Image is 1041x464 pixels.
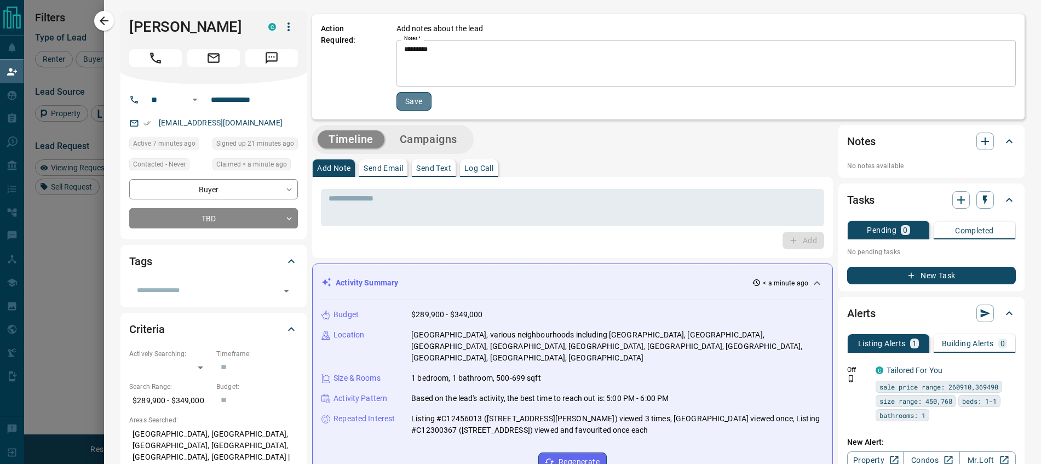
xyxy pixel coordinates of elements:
a: Tailored For You [887,366,942,375]
span: Claimed < a minute ago [216,159,287,170]
h2: Tags [129,253,152,270]
p: Actively Searching: [129,349,211,359]
button: Open [188,93,202,106]
span: Active 7 minutes ago [133,138,195,149]
p: Budget [333,309,359,320]
p: Send Email [364,164,403,172]
span: Message [245,49,298,67]
span: sale price range: 260910,369490 [879,381,998,392]
h2: Tasks [847,191,875,209]
p: $289,900 - $349,000 [411,309,483,320]
p: Add notes about the lead [396,23,483,35]
p: Log Call [464,164,493,172]
button: Save [396,92,432,111]
p: Activity Pattern [333,393,387,404]
p: No notes available [847,161,1016,171]
div: Buyer [129,179,298,199]
p: Listing #C12456013 ([STREET_ADDRESS][PERSON_NAME]) viewed 3 times, [GEOGRAPHIC_DATA] viewed once,... [411,413,824,436]
p: Areas Searched: [129,415,298,425]
p: Action Required: [321,23,380,111]
button: New Task [847,267,1016,284]
p: [GEOGRAPHIC_DATA], various neighbourhoods including [GEOGRAPHIC_DATA], [GEOGRAPHIC_DATA], [GEOGRA... [411,329,824,364]
p: Add Note [317,164,350,172]
p: Completed [955,227,994,234]
div: Tue Oct 14 2025 [212,158,298,174]
span: Contacted - Never [133,159,186,170]
p: No pending tasks [847,244,1016,260]
h2: Notes [847,133,876,150]
p: 1 [912,340,917,347]
p: Budget: [216,382,298,392]
h2: Criteria [129,320,165,338]
p: Repeated Interest [333,413,395,425]
h2: Alerts [847,305,876,322]
span: Call [129,49,182,67]
p: Activity Summary [336,277,398,289]
div: Activity Summary< a minute ago [321,273,824,293]
p: Listing Alerts [858,340,906,347]
button: Timeline [318,130,384,148]
svg: Email Verified [143,119,151,127]
p: 0 [1000,340,1005,347]
p: $289,900 - $349,000 [129,392,211,410]
div: condos.ca [268,23,276,31]
svg: Push Notification Only [847,375,855,382]
label: Notes [404,35,421,42]
p: Building Alerts [942,340,994,347]
div: Tasks [847,187,1016,213]
p: Off [847,365,869,375]
p: Location [333,329,364,341]
div: Notes [847,128,1016,154]
div: TBD [129,208,298,228]
div: Tue Oct 14 2025 [212,138,298,153]
div: Tags [129,248,298,274]
p: Send Text [416,164,451,172]
div: Criteria [129,316,298,342]
div: condos.ca [876,366,883,374]
p: Based on the lead's activity, the best time to reach out is: 5:00 PM - 6:00 PM [411,393,669,404]
p: New Alert: [847,437,1016,448]
span: beds: 1-1 [962,396,997,406]
p: < a minute ago [763,278,808,288]
span: bathrooms: 1 [879,410,925,421]
span: size range: 450,768 [879,396,952,406]
button: Open [279,283,294,299]
span: Signed up 21 minutes ago [216,138,294,149]
p: Timeframe: [216,349,298,359]
h1: [PERSON_NAME] [129,18,252,36]
p: 0 [903,226,907,234]
p: Size & Rooms [333,373,381,384]
p: Search Range: [129,382,211,392]
div: Tue Oct 14 2025 [129,138,207,153]
p: 1 bedroom, 1 bathroom, 500-699 sqft [411,373,541,384]
button: Campaigns [389,130,468,148]
span: Email [187,49,240,67]
a: [EMAIL_ADDRESS][DOMAIN_NAME] [159,118,283,127]
div: Alerts [847,300,1016,326]
p: Pending [867,226,896,234]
